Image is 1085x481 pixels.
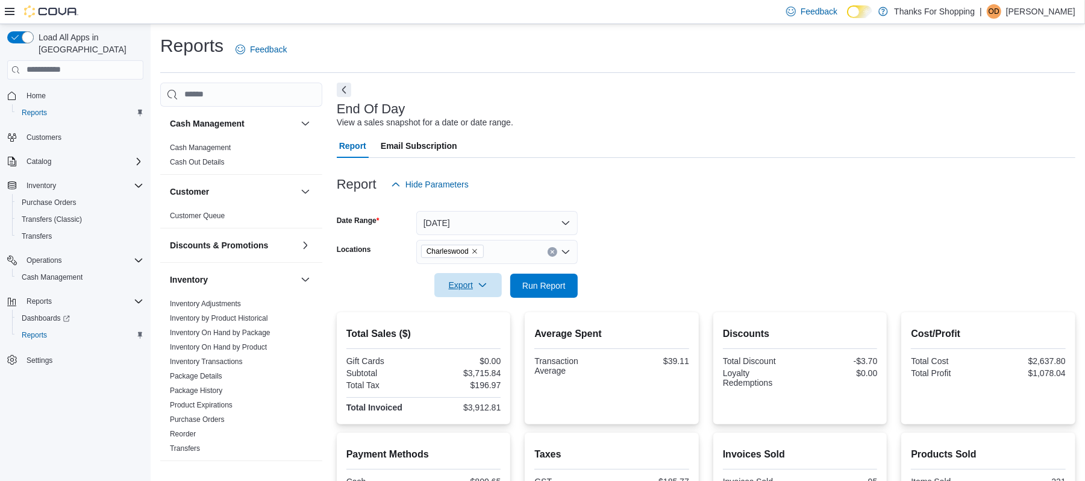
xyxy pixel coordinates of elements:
a: Dashboards [12,310,148,327]
span: Purchase Orders [22,198,77,207]
button: Inventory [2,177,148,194]
h1: Reports [160,34,224,58]
button: Home [2,87,148,104]
div: $39.11 [614,356,689,366]
button: Run Report [510,274,578,298]
span: Dark Mode [847,18,848,19]
span: Reports [22,294,143,309]
a: Transfers [17,229,57,244]
a: Transfers (Classic) [17,212,87,227]
span: Catalog [22,154,143,169]
button: Clear input [548,247,557,257]
span: Cash Out Details [170,157,225,167]
button: Reports [12,104,148,121]
span: Settings [22,352,143,367]
span: Reports [27,297,52,306]
span: Reports [17,105,143,120]
button: Cash Management [170,118,296,130]
a: Package Details [170,372,222,380]
label: Locations [337,245,371,254]
span: Transfers (Classic) [17,212,143,227]
a: Package History [170,386,222,395]
button: Reports [12,327,148,344]
h2: Payment Methods [346,447,501,462]
a: Inventory On Hand by Package [170,329,270,337]
div: $196.97 [426,380,501,390]
button: Reports [22,294,57,309]
button: Export [434,273,502,297]
a: Feedback [231,37,292,61]
div: Cash Management [160,140,322,174]
button: Inventory [170,274,296,286]
span: Reports [22,330,47,340]
span: Product Expirations [170,400,233,410]
a: Cash Out Details [170,158,225,166]
span: Transfers [22,231,52,241]
div: View a sales snapshot for a date or date range. [337,116,513,129]
a: Reorder [170,430,196,438]
button: Discounts & Promotions [170,239,296,251]
strong: Total Invoiced [346,403,402,412]
span: Run Report [522,280,566,292]
div: $1,078.04 [991,368,1066,378]
h3: Discounts & Promotions [170,239,268,251]
h3: Inventory [170,274,208,286]
span: Email Subscription [381,134,457,158]
span: Feedback [801,5,837,17]
span: Dashboards [17,311,143,325]
nav: Complex example [7,82,143,400]
span: Reports [22,108,47,118]
button: Customer [170,186,296,198]
p: Thanks For Shopping [894,4,975,19]
div: Total Tax [346,380,421,390]
a: Inventory On Hand by Product [170,343,267,351]
a: Customers [22,130,66,145]
a: Purchase Orders [17,195,81,210]
span: Home [27,91,46,101]
span: Export [442,273,495,297]
div: O Dixon [987,4,1001,19]
span: Customer Queue [170,211,225,221]
a: Reports [17,105,52,120]
h2: Taxes [534,447,689,462]
a: Inventory Adjustments [170,300,241,308]
span: Inventory On Hand by Product [170,342,267,352]
span: Customers [27,133,61,142]
span: Load All Apps in [GEOGRAPHIC_DATA] [34,31,143,55]
button: Transfers [12,228,148,245]
span: Transfers [17,229,143,244]
span: Report [339,134,366,158]
div: $2,637.80 [991,356,1066,366]
a: Cash Management [17,270,87,285]
button: Purchase Orders [12,194,148,211]
label: Date Range [337,216,380,225]
button: Operations [2,252,148,269]
button: Hide Parameters [386,172,474,196]
button: Settings [2,351,148,368]
span: Hide Parameters [405,178,469,190]
span: Purchase Orders [17,195,143,210]
span: Transfers [170,444,200,453]
span: Inventory [27,181,56,190]
a: Reports [17,328,52,342]
span: Charleswood [421,245,484,258]
input: Dark Mode [847,5,872,18]
div: Inventory [160,297,322,461]
a: Purchase Orders [170,415,225,424]
button: Remove Charleswood from selection in this group [471,248,478,255]
div: $3,912.81 [426,403,501,412]
span: Inventory [22,178,143,193]
button: [DATE] [416,211,578,235]
span: Home [22,88,143,103]
a: Inventory Transactions [170,357,243,366]
p: [PERSON_NAME] [1006,4,1075,19]
div: Gift Cards [346,356,421,366]
span: Cash Management [170,143,231,152]
h3: Customer [170,186,209,198]
span: Reports [17,328,143,342]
